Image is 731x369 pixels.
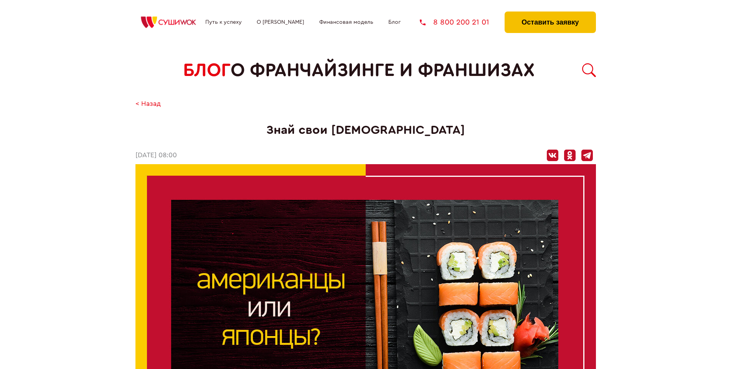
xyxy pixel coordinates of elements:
[388,19,401,25] a: Блог
[183,60,231,81] span: БЛОГ
[135,100,161,108] a: < Назад
[420,18,489,26] a: 8 800 200 21 01
[205,19,242,25] a: Путь к успеху
[135,152,177,160] time: [DATE] 08:00
[231,60,535,81] span: о франчайзинге и франшизах
[505,12,596,33] button: Оставить заявку
[433,18,489,26] span: 8 800 200 21 01
[135,123,596,137] h1: Знай свои [DEMOGRAPHIC_DATA]
[319,19,373,25] a: Финансовая модель
[257,19,304,25] a: О [PERSON_NAME]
